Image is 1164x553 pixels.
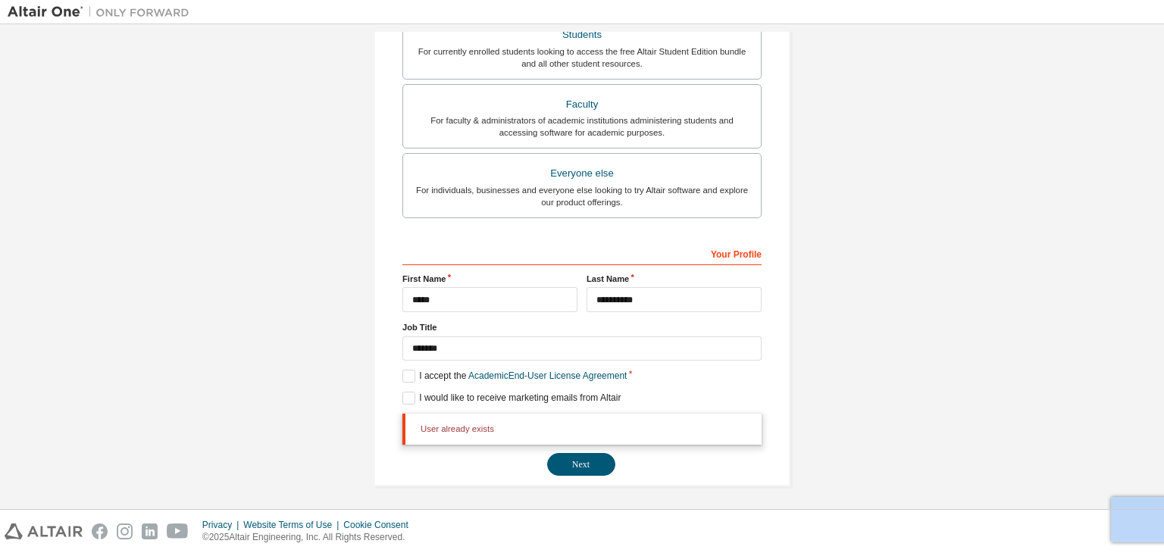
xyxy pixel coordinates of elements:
[402,414,762,444] div: User already exists
[117,523,133,539] img: instagram.svg
[402,321,762,333] label: Job Title
[343,519,417,531] div: Cookie Consent
[412,45,752,70] div: For currently enrolled students looking to access the free Altair Student Edition bundle and all ...
[92,523,108,539] img: facebook.svg
[402,241,762,265] div: Your Profile
[142,523,158,539] img: linkedin.svg
[412,114,752,139] div: For faculty & administrators of academic institutions administering students and accessing softwa...
[547,453,615,476] button: Next
[402,273,577,285] label: First Name
[202,519,243,531] div: Privacy
[412,163,752,184] div: Everyone else
[167,523,189,539] img: youtube.svg
[243,519,343,531] div: Website Terms of Use
[468,370,627,381] a: Academic End-User License Agreement
[402,392,621,405] label: I would like to receive marketing emails from Altair
[412,184,752,208] div: For individuals, businesses and everyone else looking to try Altair software and explore our prod...
[8,5,197,20] img: Altair One
[587,273,762,285] label: Last Name
[412,94,752,115] div: Faculty
[402,370,627,383] label: I accept the
[5,523,83,539] img: altair_logo.svg
[202,531,418,544] p: © 2025 Altair Engineering, Inc. All Rights Reserved.
[412,24,752,45] div: Students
